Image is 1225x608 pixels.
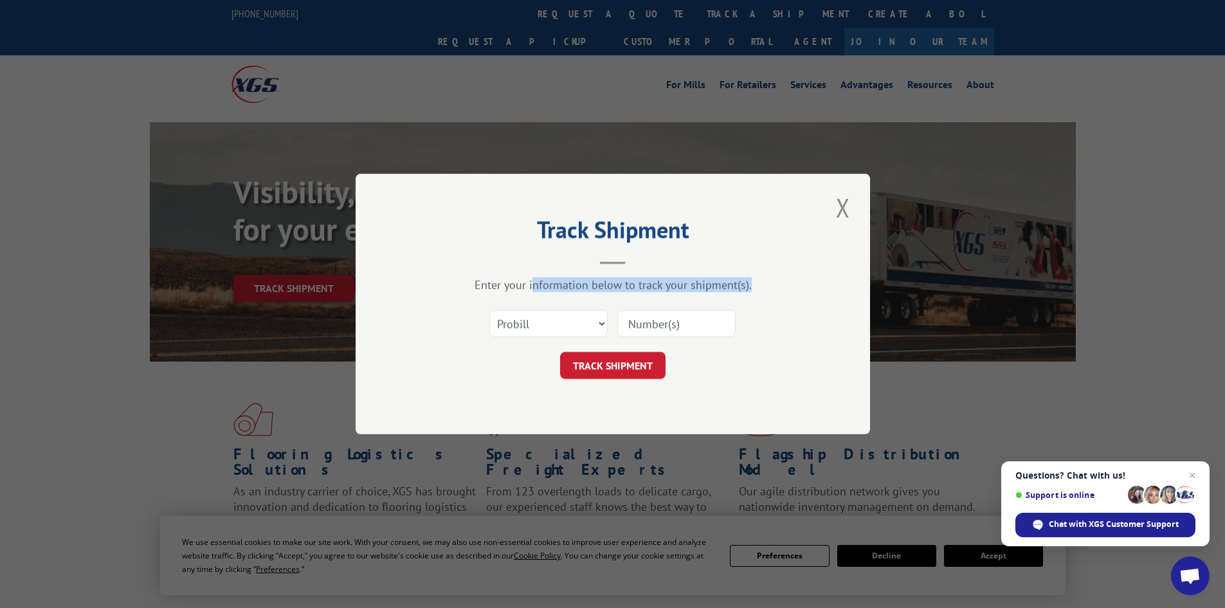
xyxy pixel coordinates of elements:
[560,352,666,379] button: TRACK SHIPMENT
[1015,470,1195,481] span: Questions? Chat with us!
[420,221,806,245] h2: Track Shipment
[1049,519,1179,530] span: Chat with XGS Customer Support
[420,277,806,292] div: Enter your information below to track your shipment(s).
[1171,557,1210,595] a: Open chat
[832,190,854,225] button: Close modal
[1015,513,1195,537] span: Chat with XGS Customer Support
[1015,490,1123,500] span: Support is online
[617,310,736,337] input: Number(s)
